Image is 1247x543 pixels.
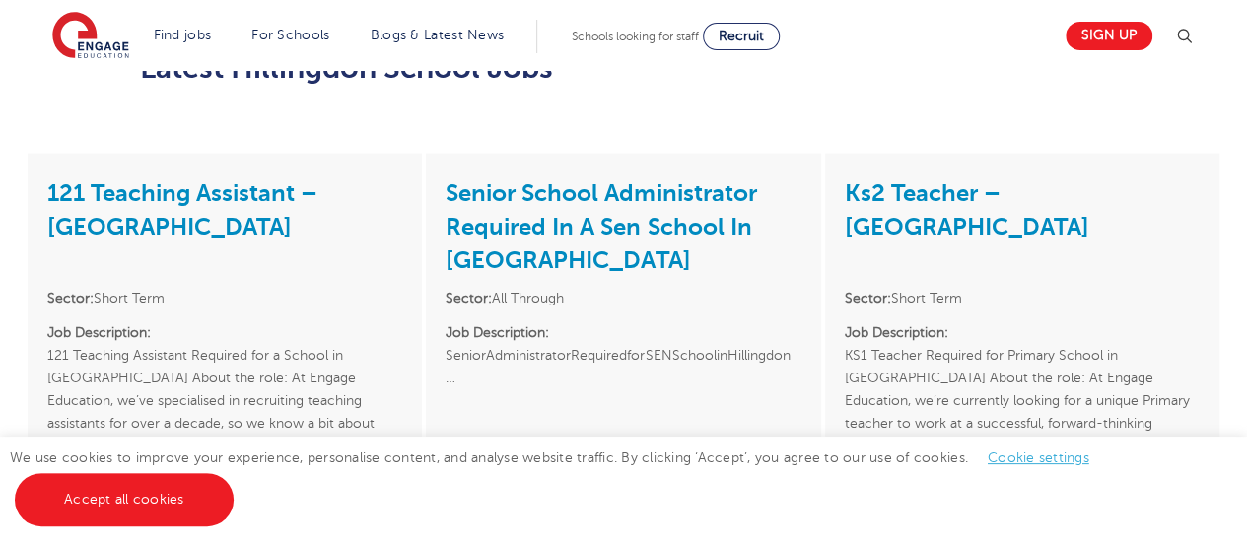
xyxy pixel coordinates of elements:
span: We use cookies to improve your experience, personalise content, and analyse website traffic. By c... [10,450,1109,507]
li: Short Term [47,287,402,309]
p: SeniorAdministratorRequiredforSENSchoolinHillingdon … [446,321,800,435]
a: Sign up [1066,22,1152,50]
a: Recruit [703,23,780,50]
p: 121 Teaching Assistant Required for a School in [GEOGRAPHIC_DATA] About the role: At Engage Educa... [47,321,402,435]
a: For Schools [251,28,329,42]
img: Engage Education [52,12,129,61]
a: Ks2 Teacher – [GEOGRAPHIC_DATA] [845,179,1089,240]
strong: Job Description: [446,325,549,340]
strong: Job Description: [47,325,151,340]
strong: Sector: [47,291,94,305]
p: KS1 Teacher Required for Primary School in [GEOGRAPHIC_DATA] About the role: At Engage Education,... [845,321,1200,435]
a: Senior School Administrator Required In A Sen School In [GEOGRAPHIC_DATA] [446,179,756,274]
a: Accept all cookies [15,473,234,526]
span: Recruit [719,29,764,43]
li: Short Term [845,287,1200,309]
strong: Sector: [446,291,492,305]
span: Schools looking for staff [572,30,699,43]
a: Find jobs [154,28,212,42]
a: 121 Teaching Assistant – [GEOGRAPHIC_DATA] [47,179,317,240]
strong: Sector: [845,291,891,305]
li: All Through [446,287,800,309]
strong: Job Description: [845,325,948,340]
a: Blogs & Latest News [371,28,505,42]
a: Cookie settings [988,450,1089,465]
